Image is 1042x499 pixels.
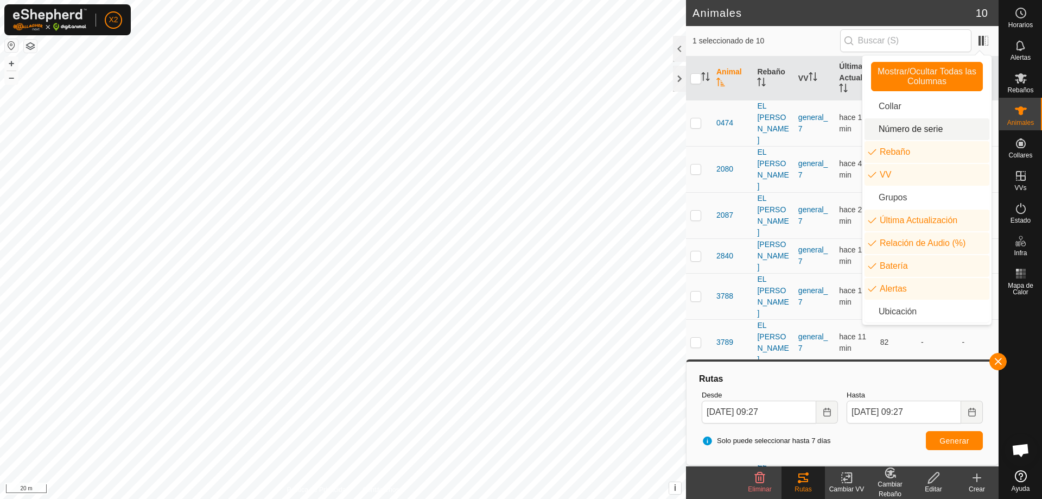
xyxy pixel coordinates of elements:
[363,485,399,495] a: Contáctenos
[798,205,828,225] a: general_7
[716,290,733,302] span: 3788
[757,79,766,88] p-sorticon: Activar para ordenar
[757,274,789,319] div: EL [PERSON_NAME]
[5,71,18,84] button: –
[5,39,18,52] button: Restablecer Mapa
[1014,185,1026,191] span: VVs
[839,245,866,266] span: 23 sept 2025, 9:17
[976,5,988,21] span: 10
[961,401,983,424] button: Choose Date
[5,57,18,70] button: +
[712,56,753,100] th: Animal
[839,205,866,225] span: 23 sept 2025, 9:02
[1008,152,1032,159] span: Collares
[825,484,868,494] div: Cambiar VV
[865,141,989,163] li: mob.label.mob
[674,483,676,492] span: i
[839,159,866,179] span: 23 sept 2025, 8:47
[865,301,989,323] li: common.label.location
[809,74,817,83] p-sorticon: Activar para ordenar
[13,9,87,31] img: Logo Gallagher
[798,159,828,179] a: general_7
[757,193,789,238] div: EL [PERSON_NAME]
[835,56,875,100] th: Última Actualización
[1014,250,1027,256] span: Infra
[716,250,733,262] span: 2840
[757,320,789,365] div: EL [PERSON_NAME]
[1007,87,1033,93] span: Rebaños
[876,67,978,86] span: Mostrar/Ocultar Todas las Columnas
[865,278,989,300] li: animal.label.alerts
[839,113,866,133] span: 23 sept 2025, 9:17
[748,485,771,493] span: Eliminar
[757,239,789,273] div: [PERSON_NAME]
[839,85,848,94] p-sorticon: Activar para ordenar
[702,390,838,401] label: Desde
[798,286,828,306] a: general_7
[955,484,999,494] div: Crear
[109,14,118,26] span: X2
[1011,54,1031,61] span: Alertas
[716,337,733,348] span: 3789
[865,210,989,231] li: enum.columnList.lastUpdated
[958,319,999,365] td: -
[753,56,793,100] th: Rebaño
[697,372,987,386] div: Rutas
[1008,22,1033,28] span: Horarios
[798,332,828,352] a: general_7
[702,435,831,446] span: Solo puede seleccionar hasta 7 días
[716,163,733,175] span: 2080
[24,40,37,53] button: Capas del Mapa
[798,113,828,133] a: general_7
[757,100,789,146] div: EL [PERSON_NAME]
[1002,282,1039,295] span: Mapa de Calor
[716,117,733,129] span: 0474
[716,79,725,88] p-sorticon: Activar para ordenar
[794,56,835,100] th: VV
[865,232,989,254] li: enum.columnList.audioRatio
[865,96,989,117] li: neckband.label.title
[692,7,976,20] h2: Animales
[798,245,828,266] a: general_7
[912,484,955,494] div: Editar
[917,319,957,365] td: -
[865,255,989,277] li: neckband.label.battery
[669,482,681,494] button: i
[816,401,838,424] button: Choose Date
[871,62,983,91] button: Mostrar/Ocultar Todas las Columnas
[1011,217,1031,224] span: Estado
[701,74,710,83] p-sorticon: Activar para ordenar
[847,390,983,401] label: Hasta
[716,210,733,221] span: 2087
[1007,119,1034,126] span: Animales
[839,332,866,352] span: 23 sept 2025, 9:17
[1012,485,1030,492] span: Ayuda
[865,164,989,186] li: vp.label.vp
[1005,434,1037,466] div: Chat abierto
[926,431,983,450] button: Generar
[757,147,789,192] div: EL [PERSON_NAME]
[839,286,866,306] span: 23 sept 2025, 9:17
[692,35,840,47] span: 1 seleccionado de 10
[939,437,969,445] span: Generar
[868,479,912,499] div: Cambiar Rebaño
[865,187,989,209] li: common.btn.groups
[999,466,1042,496] a: Ayuda
[781,484,825,494] div: Rutas
[880,338,889,346] span: 82
[840,29,971,52] input: Buscar (S)
[865,118,989,140] li: neckband.label.serialNumber
[287,485,350,495] a: Política de Privacidad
